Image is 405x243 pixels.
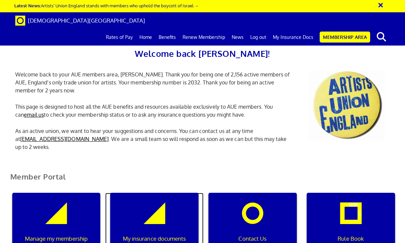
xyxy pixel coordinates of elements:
[20,136,109,142] a: [EMAIL_ADDRESS][DOMAIN_NAME]
[10,103,299,119] p: This page is designed to host all the AUE benefits and resources available exclusively to AUE mem...
[5,173,400,189] h2: Member Portal
[320,32,370,43] a: Membership Area
[28,17,145,24] span: [DEMOGRAPHIC_DATA][GEOGRAPHIC_DATA]
[10,70,299,94] p: Welcome back to your AUE members area, [PERSON_NAME]. Thank you for being one of 2,156 active mem...
[136,29,155,46] a: Home
[14,3,41,8] strong: Latest News:
[10,12,150,29] a: Brand [DEMOGRAPHIC_DATA][GEOGRAPHIC_DATA]
[10,127,299,151] p: As an active union, we want to hear your suggestions and concerns. You can contact us at any time...
[115,234,194,243] p: My insurance documents
[24,111,44,118] a: email us
[14,3,199,8] a: Latest News:Artists’ Union England stands with members who uphold the boycott of Israel →
[270,29,317,46] a: My Insurance Docs
[247,29,270,46] a: Log out
[103,29,136,46] a: Rates of Pay
[371,30,392,44] button: search
[179,29,228,46] a: Renew Membership
[155,29,179,46] a: Benefits
[311,234,390,243] p: Rule Book
[213,234,292,243] p: Contact Us
[228,29,247,46] a: News
[10,47,395,61] h2: Welcome back [PERSON_NAME]!
[17,234,96,243] p: Manage my membership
